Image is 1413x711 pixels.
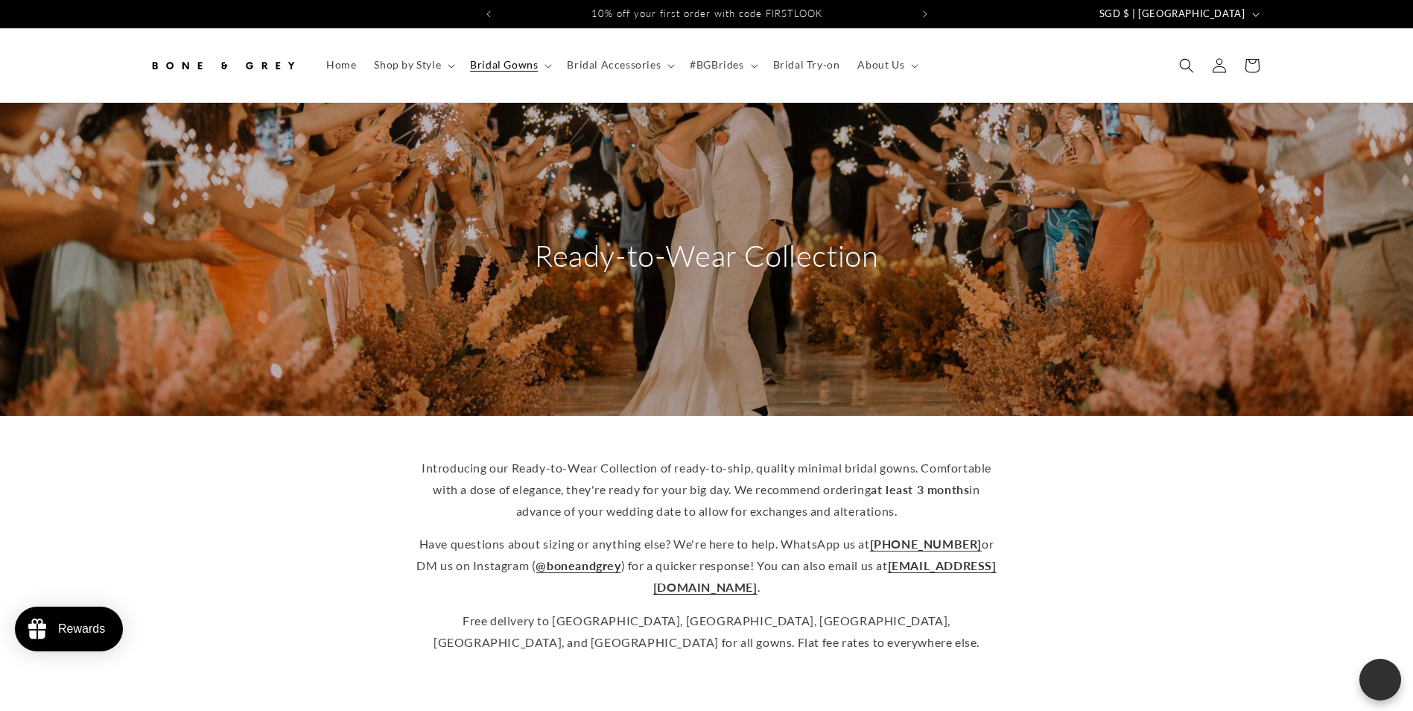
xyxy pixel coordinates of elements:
button: Open chatbox [1359,659,1401,701]
strong: at least 3 months [871,482,969,496]
span: Shop by Style [374,58,441,72]
div: Rewards [58,622,105,636]
summary: Bridal Gowns [461,49,558,80]
summary: About Us [848,49,924,80]
summary: Shop by Style [365,49,461,80]
p: Have questions about sizing or anything else? We're here to help. WhatsApp us at or DM us on Inst... [416,534,997,598]
summary: Search [1170,49,1203,82]
a: Bridal Try-on [764,49,849,80]
img: Bone and Grey Bridal [148,49,297,82]
span: #BGBrides [690,58,743,72]
span: Home [326,58,356,72]
span: Bridal Accessories [567,58,661,72]
a: Home [317,49,365,80]
span: About Us [857,58,904,72]
span: Bridal Try-on [773,58,840,72]
a: [EMAIL_ADDRESS][DOMAIN_NAME] [653,558,997,594]
span: Bridal Gowns [470,58,538,72]
summary: #BGBrides [681,49,763,80]
h2: Ready-to-Wear Collection [535,236,878,275]
span: 10% off your first order with code FIRSTLOOK [591,7,822,19]
a: @boneandgrey [536,558,620,572]
p: Introducing our Ready-to-Wear Collection of ready-to-ship, quality minimal bridal gowns. Comforta... [416,458,997,522]
p: Free delivery to [GEOGRAPHIC_DATA], [GEOGRAPHIC_DATA], [GEOGRAPHIC_DATA], [GEOGRAPHIC_DATA], and ... [416,610,997,654]
a: Bone and Grey Bridal [142,43,302,87]
a: [PHONE_NUMBER] [870,537,982,551]
span: SGD $ | [GEOGRAPHIC_DATA] [1099,7,1245,22]
summary: Bridal Accessories [558,49,681,80]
